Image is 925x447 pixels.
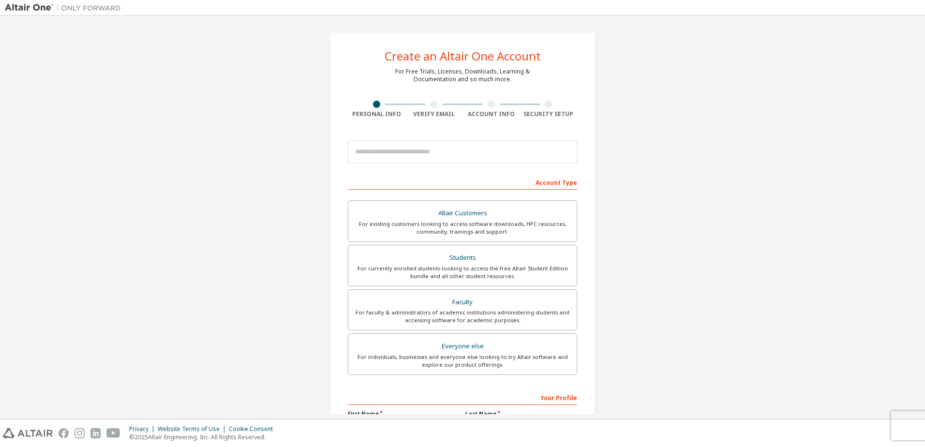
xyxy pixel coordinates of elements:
[395,68,530,83] div: For Free Trials, Licenses, Downloads, Learning & Documentation and so much more.
[348,174,577,190] div: Account Type
[75,428,85,438] img: instagram.svg
[229,425,279,433] div: Cookie Consent
[348,110,405,118] div: Personal Info
[465,410,577,417] label: Last Name
[348,389,577,405] div: Your Profile
[158,425,229,433] div: Website Terms of Use
[354,296,571,309] div: Faculty
[90,428,101,438] img: linkedin.svg
[129,425,158,433] div: Privacy
[385,50,541,62] div: Create an Altair One Account
[520,110,578,118] div: Security Setup
[354,353,571,369] div: For individuals, businesses and everyone else looking to try Altair software and explore our prod...
[354,309,571,324] div: For faculty & administrators of academic institutions administering students and accessing softwa...
[354,207,571,220] div: Altair Customers
[129,433,279,441] p: © 2025 Altair Engineering, Inc. All Rights Reserved.
[5,3,126,13] img: Altair One
[354,265,571,280] div: For currently enrolled students looking to access the free Altair Student Edition bundle and all ...
[3,428,53,438] img: altair_logo.svg
[59,428,69,438] img: facebook.svg
[354,220,571,236] div: For existing customers looking to access software downloads, HPC resources, community, trainings ...
[354,251,571,265] div: Students
[354,340,571,353] div: Everyone else
[106,428,120,438] img: youtube.svg
[348,410,460,417] label: First Name
[405,110,463,118] div: Verify Email
[462,110,520,118] div: Account Info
